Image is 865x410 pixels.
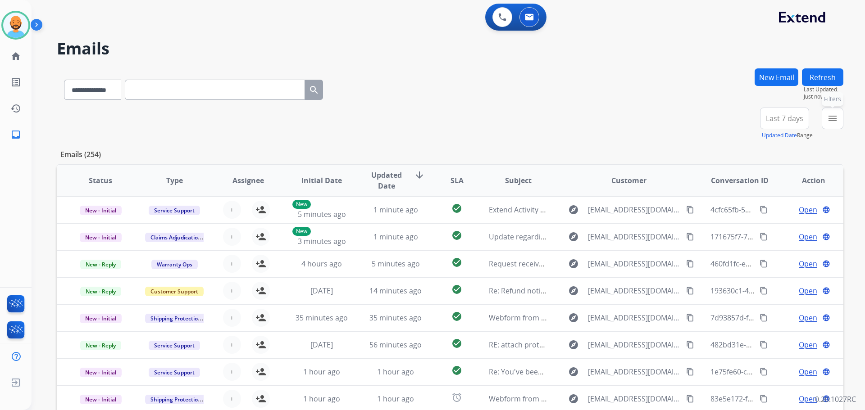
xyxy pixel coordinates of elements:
[827,113,838,124] mat-icon: menu
[232,175,264,186] span: Assignee
[804,93,843,100] span: Just now
[822,233,830,241] mat-icon: language
[710,286,847,296] span: 193630c1-47fb-491c-bb9a-7cee65d9c760
[804,86,843,93] span: Last Updated:
[89,175,112,186] span: Status
[568,231,579,242] mat-icon: explore
[145,314,207,323] span: Shipping Protection
[369,340,422,350] span: 56 minutes ago
[223,363,241,381] button: +
[310,340,333,350] span: [DATE]
[149,341,200,350] span: Service Support
[686,341,694,349] mat-icon: content_copy
[568,339,579,350] mat-icon: explore
[151,260,198,269] span: Warranty Ops
[80,368,122,377] span: New - Initial
[223,282,241,300] button: +
[223,336,241,354] button: +
[766,117,803,120] span: Last 7 days
[822,314,830,322] mat-icon: language
[377,394,414,404] span: 1 hour ago
[799,285,817,296] span: Open
[309,85,319,95] mat-icon: search
[373,232,418,242] span: 1 minute ago
[822,206,830,214] mat-icon: language
[710,367,846,377] span: 1e75fe60-c348-4124-af09-a38ba564655d
[710,205,840,215] span: 4cfc65fb-5798-48a3-a3fd-2f4d4c3f2756
[451,284,462,295] mat-icon: check_circle
[802,68,843,86] button: Refresh
[760,341,768,349] mat-icon: content_copy
[489,394,693,404] span: Webform from [EMAIL_ADDRESS][DOMAIN_NAME] on [DATE]
[369,313,422,323] span: 35 minutes ago
[310,286,333,296] span: [DATE]
[230,339,234,350] span: +
[686,260,694,268] mat-icon: content_copy
[489,232,830,242] span: Update regarding your fulfillment method for Service Order: fb044fec-9d4c-486e-81b9-cd39c7acb8aa
[230,312,234,323] span: +
[822,287,830,295] mat-icon: language
[377,367,414,377] span: 1 hour ago
[686,314,694,322] mat-icon: content_copy
[815,394,856,405] p: 0.20.1027RC
[611,175,646,186] span: Customer
[230,285,234,296] span: +
[223,309,241,327] button: +
[369,286,422,296] span: 14 minutes ago
[760,260,768,268] mat-icon: content_copy
[255,312,266,323] mat-icon: person_add
[799,393,817,404] span: Open
[769,165,843,196] th: Action
[710,313,848,323] span: 7d93857d-f5bb-4f92-a446-7c34b393659d
[762,131,813,139] span: Range
[366,170,407,191] span: Updated Date
[489,340,625,350] span: RE: attach protection order 624G526587
[80,260,121,269] span: New - Reply
[10,77,21,88] mat-icon: list_alt
[822,368,830,376] mat-icon: language
[588,285,681,296] span: [EMAIL_ADDRESS][DOMAIN_NAME]
[451,230,462,241] mat-icon: check_circle
[799,204,817,215] span: Open
[760,206,768,214] mat-icon: content_copy
[255,393,266,404] mat-icon: person_add
[223,201,241,219] button: +
[568,312,579,323] mat-icon: explore
[255,366,266,377] mat-icon: person_add
[686,233,694,241] mat-icon: content_copy
[80,233,122,242] span: New - Initial
[301,175,342,186] span: Initial Date
[451,311,462,322] mat-icon: check_circle
[686,287,694,295] mat-icon: content_copy
[710,259,846,269] span: 460fd1fc-e7f4-41e6-bb50-83e80b86b074
[10,51,21,62] mat-icon: home
[57,149,105,160] p: Emails (254)
[80,287,121,296] span: New - Reply
[799,366,817,377] span: Open
[686,206,694,214] mat-icon: content_copy
[451,203,462,214] mat-icon: check_circle
[568,366,579,377] mat-icon: explore
[372,259,420,269] span: 5 minutes ago
[799,258,817,269] span: Open
[255,285,266,296] mat-icon: person_add
[760,368,768,376] mat-icon: content_copy
[568,258,579,269] mat-icon: explore
[10,103,21,114] mat-icon: history
[686,368,694,376] mat-icon: content_copy
[255,204,266,215] mat-icon: person_add
[489,286,566,296] span: Re: Refund notification
[414,170,425,180] mat-icon: arrow_downward
[588,258,681,269] span: [EMAIL_ADDRESS][DOMAIN_NAME]
[451,338,462,349] mat-icon: check_circle
[80,206,122,215] span: New - Initial
[223,390,241,408] button: +
[755,68,798,86] button: New Email
[588,339,681,350] span: [EMAIL_ADDRESS][DOMAIN_NAME]
[303,367,340,377] span: 1 hour ago
[489,313,693,323] span: Webform from [EMAIL_ADDRESS][DOMAIN_NAME] on [DATE]
[255,231,266,242] mat-icon: person_add
[588,204,681,215] span: [EMAIL_ADDRESS][DOMAIN_NAME]
[451,175,464,186] span: SLA
[230,366,234,377] span: +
